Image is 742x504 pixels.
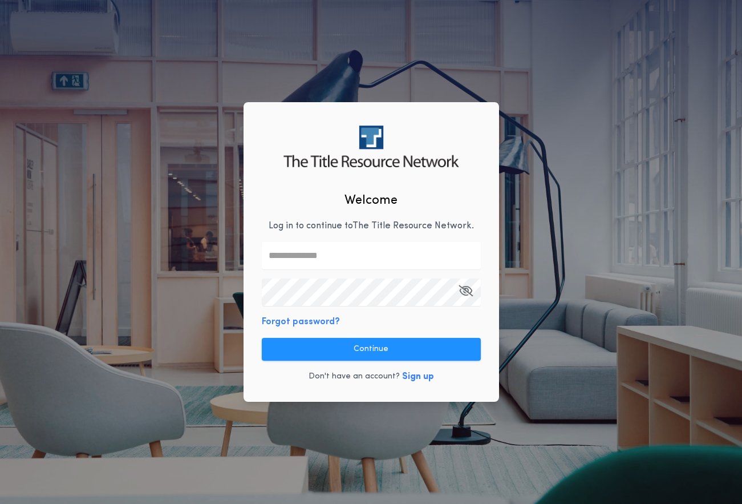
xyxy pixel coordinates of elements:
[262,315,340,329] button: Forgot password?
[262,338,481,361] button: Continue
[283,126,459,167] img: logo
[402,370,434,384] button: Sign up
[459,279,473,306] button: Open Keeper Popup
[344,191,398,210] h2: Welcome
[262,279,481,306] input: Open Keeper Popup
[309,371,400,382] p: Don't have an account?
[269,219,474,233] p: Log in to continue to The Title Resource Network .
